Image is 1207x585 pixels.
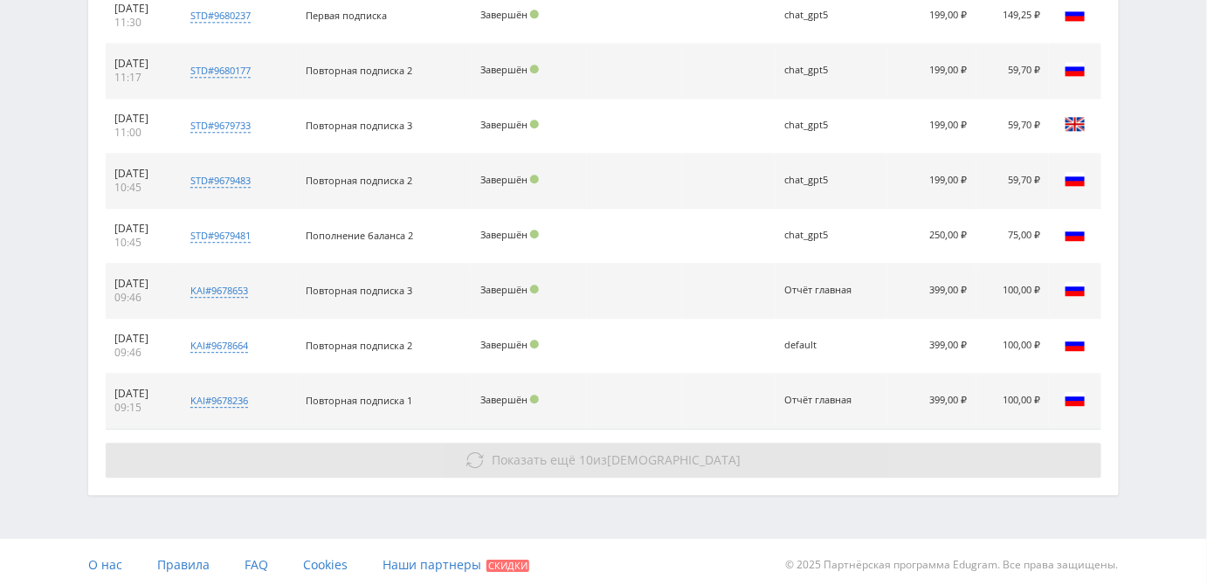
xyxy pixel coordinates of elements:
div: 10:45 [114,236,165,250]
div: 11:17 [114,71,165,85]
span: Повторная подписка 1 [306,394,412,407]
td: 100,00 ₽ [976,319,1049,374]
div: [DATE] [114,112,165,126]
span: Завершён [480,228,528,241]
td: 399,00 ₽ [887,264,976,319]
span: Завершён [480,393,528,406]
span: Подтвержден [530,10,539,18]
td: 100,00 ₽ [976,374,1049,429]
div: [DATE] [114,222,165,236]
span: Завершён [480,63,528,76]
span: Подтвержден [530,65,539,73]
td: 59,70 ₽ [976,44,1049,99]
div: 10:45 [114,181,165,195]
span: Завершён [480,8,528,21]
div: default [784,340,863,351]
div: std#9679481 [190,229,251,243]
span: О нас [88,556,122,573]
div: Отчёт главная [784,395,863,406]
span: Подтвержден [530,230,539,238]
span: Подтвержден [530,395,539,403]
img: rus.png [1065,3,1086,24]
td: 399,00 ₽ [887,374,976,429]
td: 100,00 ₽ [976,264,1049,319]
button: Показать ещё 10из[DEMOGRAPHIC_DATA] [106,443,1101,478]
td: 75,00 ₽ [976,209,1049,264]
span: Cookies [303,556,348,573]
span: Повторная подписка 3 [306,119,412,132]
div: std#9679733 [190,119,251,133]
div: chat_gpt5 [784,175,863,186]
span: Подтвержден [530,175,539,183]
div: 09:46 [114,346,165,360]
span: из [492,451,741,468]
div: std#9680177 [190,64,251,78]
span: Повторная подписка 2 [306,64,412,77]
div: Отчёт главная [784,285,863,296]
div: 11:00 [114,126,165,140]
div: 09:46 [114,291,165,305]
img: rus.png [1065,58,1086,79]
div: chat_gpt5 [784,120,863,131]
div: chat_gpt5 [784,10,863,21]
td: 250,00 ₽ [887,209,976,264]
img: rus.png [1065,389,1086,409]
div: [DATE] [114,57,165,71]
span: FAQ [245,556,268,573]
span: Первая подписка [306,9,387,22]
img: gbr.png [1065,114,1086,134]
div: kai#9678653 [190,284,248,298]
div: std#9679483 [190,174,251,188]
img: rus.png [1065,169,1086,189]
span: Завершён [480,338,528,351]
div: chat_gpt5 [784,65,863,76]
span: Подтвержден [530,285,539,293]
div: [DATE] [114,332,165,346]
div: chat_gpt5 [784,230,863,241]
span: Завершён [480,173,528,186]
img: rus.png [1065,279,1086,299]
span: Скидки [486,560,529,572]
td: 399,00 ₽ [887,319,976,374]
span: 10 [579,451,593,468]
div: [DATE] [114,387,165,401]
span: [DEMOGRAPHIC_DATA] [607,451,741,468]
img: rus.png [1065,224,1086,244]
span: Показать ещё [492,451,576,468]
td: 59,70 ₽ [976,99,1049,154]
td: 199,00 ₽ [887,44,976,99]
div: kai#9678664 [190,339,248,353]
span: Наши партнеры [383,556,481,573]
div: [DATE] [114,167,165,181]
div: 09:15 [114,401,165,415]
span: Подтвержден [530,120,539,128]
span: Правила [157,556,210,573]
span: Повторная подписка 2 [306,339,412,352]
div: 11:30 [114,16,165,30]
span: Завершён [480,118,528,131]
div: [DATE] [114,277,165,291]
td: 59,70 ₽ [976,154,1049,209]
img: rus.png [1065,334,1086,354]
span: Повторная подписка 3 [306,284,412,297]
span: Пополнение баланса 2 [306,229,413,242]
div: kai#9678236 [190,394,248,408]
td: 199,00 ₽ [887,99,976,154]
td: 199,00 ₽ [887,154,976,209]
span: Повторная подписка 2 [306,174,412,187]
span: Подтвержден [530,340,539,348]
div: std#9680237 [190,9,251,23]
div: [DATE] [114,2,165,16]
span: Завершён [480,283,528,296]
